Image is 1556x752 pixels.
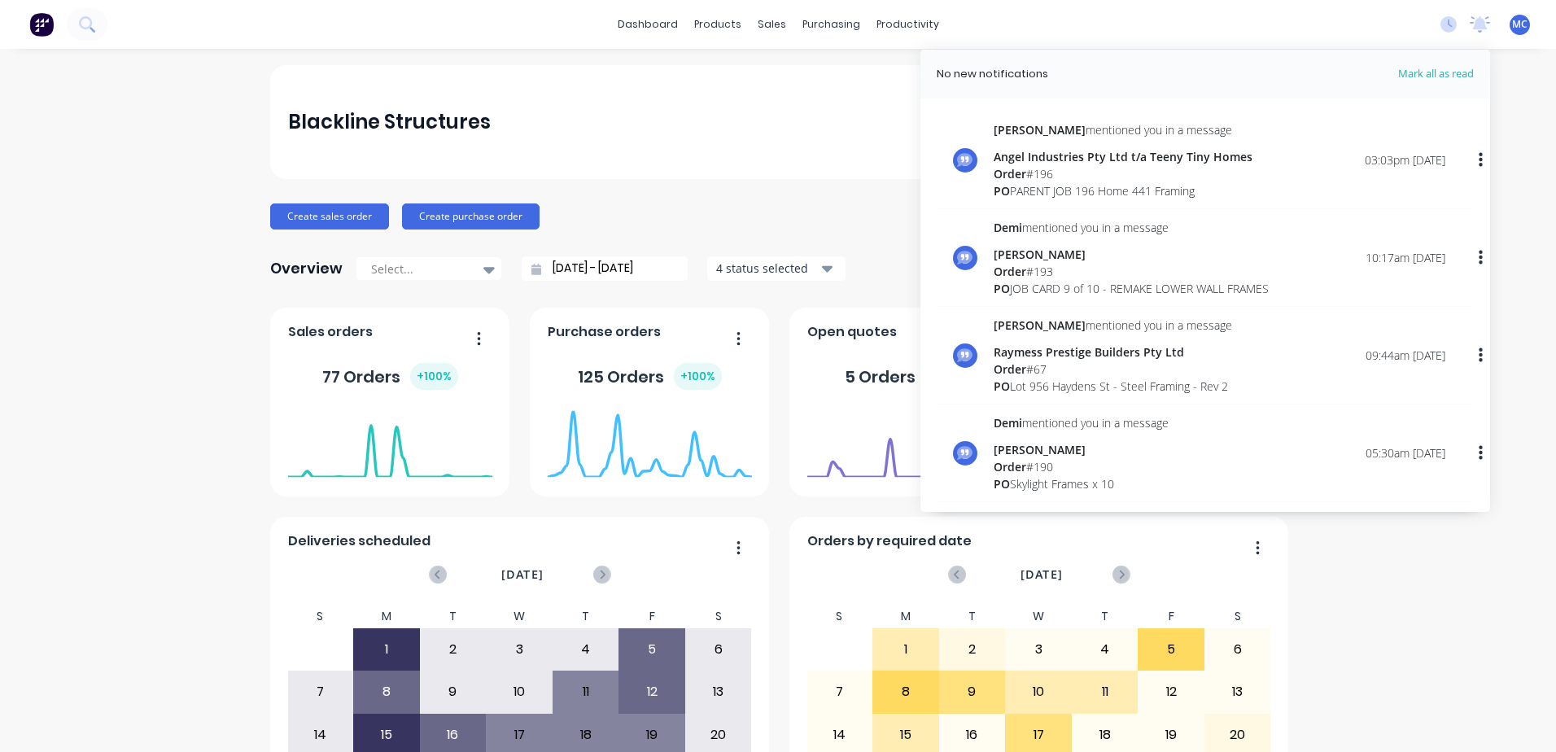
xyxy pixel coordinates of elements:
div: 10:17am [DATE] [1366,249,1445,266]
div: 7 [807,671,872,712]
span: Order [994,459,1026,474]
span: Order [994,361,1026,377]
span: Open quotes [807,322,897,342]
div: Angel Industries Pty Ltd t/a Teeny Tiny Homes [994,148,1252,165]
div: mentioned you in a message [994,414,1169,431]
div: 13 [1205,671,1270,712]
div: sales [750,12,794,37]
div: # 190 [994,458,1169,475]
div: S [806,605,873,628]
div: 12 [1139,671,1204,712]
img: Factory [29,12,54,37]
div: 10 [487,671,552,712]
div: Lot 956 Haydens St - Steel Framing - Rev 2 [994,378,1232,395]
div: + 100 % [674,363,722,390]
div: S [685,605,752,628]
div: mentioned you in a message [994,317,1232,334]
div: 1 [873,629,938,670]
div: 11 [553,671,618,712]
div: F [618,605,685,628]
div: 5 [619,629,684,670]
div: 4 status selected [716,260,819,277]
span: Sales orders [288,322,373,342]
div: 13 [686,671,751,712]
div: 9 [940,671,1005,712]
div: [PERSON_NAME] [994,246,1269,263]
div: T [1072,605,1139,628]
span: PO [994,281,1010,296]
button: 4 status selected [707,256,846,281]
div: 9 [421,671,486,712]
div: S [1204,605,1271,628]
div: 5 [1139,629,1204,670]
div: M [872,605,939,628]
div: 12 [619,671,684,712]
span: Purchase orders [548,322,661,342]
div: T [553,605,619,628]
span: [DATE] [501,566,544,584]
span: Demi [994,220,1022,235]
div: 09:44am [DATE] [1366,347,1445,364]
div: F [1138,605,1204,628]
div: 5 Orders [845,363,973,390]
div: 05:30am [DATE] [1366,444,1445,461]
div: mentioned you in a message [994,219,1269,236]
div: 10 [1006,671,1071,712]
div: PARENT JOB 196 Home 441 Framing [994,182,1252,199]
span: [DATE] [1021,566,1063,584]
div: Blackline Structures [288,106,491,138]
div: + 100 % [410,363,458,390]
div: 3 [1006,629,1071,670]
div: M [353,605,420,628]
div: Skylight Frames x 10 [994,475,1169,492]
div: 2 [421,629,486,670]
div: 8 [873,671,938,712]
div: T [420,605,487,628]
div: 7 [288,671,353,712]
span: [PERSON_NAME] [994,122,1086,138]
span: Order [994,166,1026,181]
span: Order [994,264,1026,279]
div: 11 [1073,671,1138,712]
div: products [686,12,750,37]
button: Create purchase order [402,203,540,230]
span: Mark all as read [1340,66,1474,82]
button: Create sales order [270,203,389,230]
span: MC [1512,17,1528,32]
div: productivity [868,12,947,37]
span: Demi [994,415,1022,431]
div: 125 Orders [578,363,722,390]
div: purchasing [794,12,868,37]
div: # 193 [994,263,1269,280]
div: 77 Orders [322,363,458,390]
div: 6 [1205,629,1270,670]
a: dashboard [610,12,686,37]
div: Raymess Prestige Builders Pty Ltd [994,343,1232,361]
div: No new notifications [937,66,1048,82]
div: # 196 [994,165,1252,182]
div: 03:03pm [DATE] [1365,151,1445,168]
div: W [486,605,553,628]
span: PO [994,183,1010,199]
div: 4 [553,629,618,670]
div: # 67 [994,361,1232,378]
div: 2 [940,629,1005,670]
span: [PERSON_NAME] [994,317,1086,333]
div: [PERSON_NAME] [994,441,1169,458]
div: W [1005,605,1072,628]
div: 8 [354,671,419,712]
div: T [939,605,1006,628]
span: PO [994,378,1010,394]
div: JOB CARD 9 of 10 - REMAKE LOWER WALL FRAMES [994,280,1269,297]
div: 6 [686,629,751,670]
div: 4 [1073,629,1138,670]
div: Overview [270,252,343,285]
span: PO [994,476,1010,492]
div: S [287,605,354,628]
div: 3 [487,629,552,670]
div: mentioned you in a message [994,121,1252,138]
div: 1 [354,629,419,670]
